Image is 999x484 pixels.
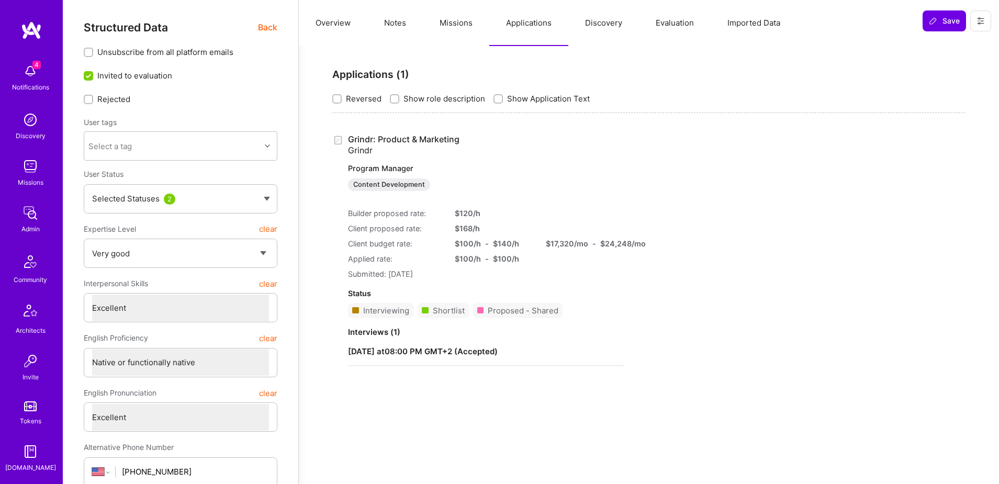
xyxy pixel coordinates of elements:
div: Missions [18,177,43,188]
div: $ 140 /h [493,238,519,249]
a: Grindr: Product & MarketingGrindrProgram ManagerContent Development [348,134,624,191]
div: - [485,238,489,249]
span: Unsubscribe from all platform emails [97,47,233,58]
img: admin teamwork [20,202,41,223]
span: Back [258,21,277,34]
div: Discovery [16,130,46,141]
div: 2 [164,194,175,205]
div: Interviewing [363,305,409,316]
div: $ 100 /h [493,253,519,264]
i: icon Application [332,134,344,147]
button: clear [259,274,277,293]
img: Architects [18,300,43,325]
strong: Applications ( 1 ) [332,68,409,81]
span: English Pronunciation [84,384,156,402]
div: - [485,253,489,264]
img: teamwork [20,156,41,177]
img: Invite [20,351,41,372]
div: [DOMAIN_NAME] [5,462,56,473]
span: Save [929,16,960,26]
span: User Status [84,170,124,178]
button: clear [259,329,277,347]
div: Proposed - Shared [488,305,558,316]
div: $ 100 /h [455,253,481,264]
i: icon Chevron [265,143,270,149]
span: Alternative Phone Number [84,443,174,452]
div: Client budget rate: [348,238,442,249]
img: Community [18,249,43,274]
div: Notifications [12,82,49,93]
div: Tokens [20,415,41,426]
span: Show Application Text [507,93,590,104]
div: Created [332,134,348,146]
label: User tags [84,117,117,127]
span: Show role description [403,93,485,104]
button: clear [259,384,277,402]
span: Selected Statuses [92,194,160,204]
div: Select a tag [88,141,132,152]
div: Invite [23,372,39,382]
span: Reversed [346,93,381,104]
span: Structured Data [84,21,168,34]
button: clear [259,220,277,239]
div: $ 24,248 /mo [600,238,646,249]
img: tokens [24,401,37,411]
div: $ 100 /h [455,238,481,249]
div: $ 168 /h [455,223,533,234]
img: discovery [20,109,41,130]
span: Interpersonal Skills [84,274,148,293]
div: $ 120 /h [455,208,533,219]
span: English Proficiency [84,329,148,347]
div: Community [14,274,47,285]
div: Builder proposed rate: [348,208,442,219]
div: Applied rate: [348,253,442,264]
span: Rejected [97,94,130,105]
img: bell [20,61,41,82]
div: - [592,238,596,249]
div: Client proposed rate: [348,223,442,234]
div: $ 17,320 /mo [546,238,588,249]
span: Expertise Level [84,220,136,239]
div: Submitted: [DATE] [348,268,624,279]
div: Content Development [348,178,430,191]
strong: [DATE] at 08:00 PM GMT+2 ( Accepted ) [348,346,498,356]
div: Shortlist [433,305,465,316]
div: Admin [21,223,40,234]
img: caret [264,197,270,201]
button: Save [923,10,966,31]
strong: Interviews ( 1 ) [348,327,400,337]
span: Invited to evaluation [97,70,172,81]
img: guide book [20,441,41,462]
span: 4 [32,61,41,69]
div: Architects [16,325,46,336]
p: Program Manager [348,163,624,174]
img: logo [21,21,42,40]
div: Status [348,288,624,299]
span: Grindr [348,145,373,155]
